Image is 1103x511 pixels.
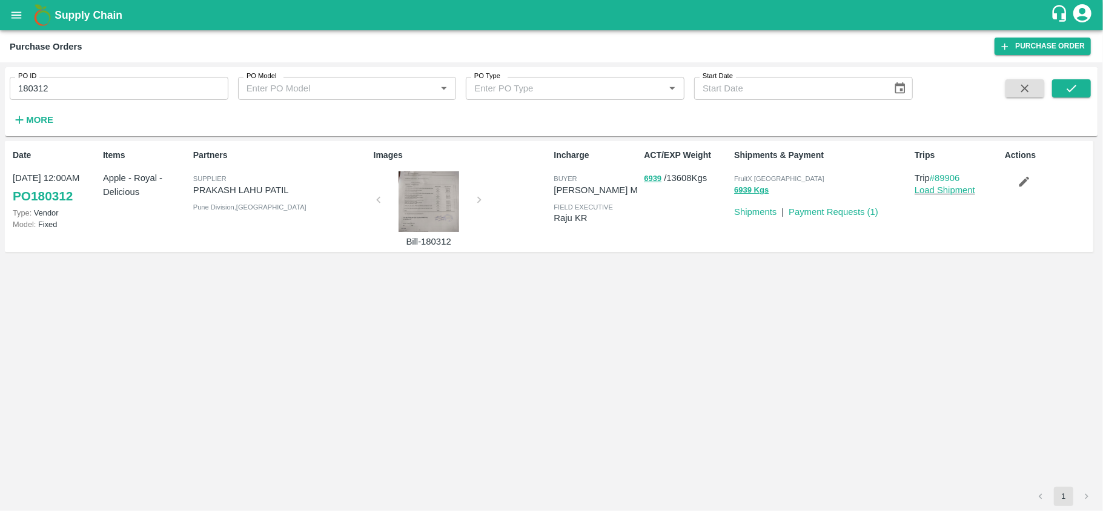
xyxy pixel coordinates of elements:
[193,175,227,182] span: Supplier
[554,203,613,211] span: field executive
[644,171,729,185] p: / 13608 Kgs
[703,71,733,81] label: Start Date
[554,211,639,225] p: Raju KR
[13,219,98,230] p: Fixed
[55,9,122,21] b: Supply Chain
[734,207,777,217] a: Shipments
[383,235,474,248] p: Bill-180312
[554,149,639,162] p: Incharge
[13,207,98,219] p: Vendor
[734,149,910,162] p: Shipments & Payment
[554,175,577,182] span: buyer
[10,39,82,54] div: Purchase Orders
[103,149,188,162] p: Items
[2,1,30,29] button: open drawer
[474,71,500,81] label: PO Type
[247,71,277,81] label: PO Model
[734,183,769,197] button: 6939 Kgs
[13,185,73,207] a: PO180312
[18,71,36,81] label: PO ID
[694,77,883,100] input: Start Date
[1005,149,1090,162] p: Actions
[436,81,452,96] button: Open
[193,203,306,211] span: Pune Division , [GEOGRAPHIC_DATA]
[915,185,975,195] a: Load Shipment
[789,207,878,217] a: Payment Requests (1)
[13,208,31,217] span: Type:
[13,220,36,229] span: Model:
[10,110,56,130] button: More
[644,172,661,186] button: 6939
[734,175,824,182] span: FruitX [GEOGRAPHIC_DATA]
[1054,487,1073,506] button: page 1
[664,81,680,96] button: Open
[469,81,645,96] input: Enter PO Type
[644,149,729,162] p: ACT/EXP Weight
[13,149,98,162] p: Date
[930,173,960,183] a: #89906
[26,115,53,125] strong: More
[10,77,228,100] input: Enter PO ID
[995,38,1091,55] a: Purchase Order
[1029,487,1098,506] nav: pagination navigation
[103,171,188,199] p: Apple - Royal - Delicious
[374,149,549,162] p: Images
[30,3,55,27] img: logo
[554,183,639,197] p: [PERSON_NAME] M
[1072,2,1093,28] div: account of current user
[55,7,1050,24] a: Supply Chain
[242,81,417,96] input: Enter PO Model
[193,183,369,197] p: PRAKASH LAHU PATIL
[193,149,369,162] p: Partners
[889,77,912,100] button: Choose date
[915,171,1000,185] p: Trip
[915,149,1000,162] p: Trips
[13,171,98,185] p: [DATE] 12:00AM
[777,200,784,219] div: |
[1050,4,1072,26] div: customer-support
